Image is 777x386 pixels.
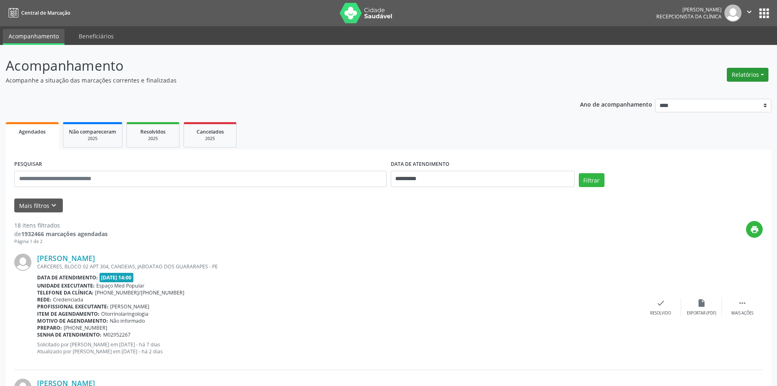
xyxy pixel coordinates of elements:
img: img [14,254,31,271]
div: 2025 [69,136,116,142]
p: Acompanhe a situação das marcações correntes e finalizadas [6,76,542,85]
div: 18 itens filtrados [14,221,108,230]
p: Solicitado por [PERSON_NAME] em [DATE] - há 7 dias Atualizado por [PERSON_NAME] em [DATE] - há 2 ... [37,341,640,355]
span: [PERSON_NAME] [110,303,149,310]
div: Mais ações [731,310,753,316]
a: Beneficiários [73,29,120,43]
button: Mais filtroskeyboard_arrow_down [14,199,63,213]
span: [PHONE_NUMBER] [64,324,107,331]
span: Otorrinolaringologia [101,310,148,317]
strong: 1932466 marcações agendadas [21,230,108,238]
b: Profissional executante: [37,303,108,310]
span: Não compareceram [69,128,116,135]
div: Exportar (PDF) [687,310,716,316]
i: check [656,299,665,308]
b: Motivo de agendamento: [37,317,108,324]
a: Central de Marcação [6,6,70,20]
i:  [745,7,754,16]
b: Rede: [37,296,51,303]
span: Recepcionista da clínica [656,13,722,20]
img: img [724,4,742,22]
span: [DATE] 14:00 [100,273,134,282]
b: Item de agendamento: [37,310,100,317]
b: Unidade executante: [37,282,95,289]
div: Resolvido [650,310,671,316]
span: Resolvidos [140,128,166,135]
span: Não informado [110,317,145,324]
a: Acompanhamento [3,29,64,45]
b: Telefone da clínica: [37,289,93,296]
button:  [742,4,757,22]
i: insert_drive_file [697,299,706,308]
p: Acompanhamento [6,56,542,76]
div: 2025 [190,136,230,142]
span: [PHONE_NUMBER]/[PHONE_NUMBER] [95,289,184,296]
span: Cancelados [197,128,224,135]
span: Central de Marcação [21,9,70,16]
button: print [746,221,763,238]
button: Filtrar [579,173,604,187]
span: M02952267 [103,331,131,338]
label: DATA DE ATENDIMENTO [391,158,449,171]
button: apps [757,6,771,20]
a: [PERSON_NAME] [37,254,95,263]
b: Preparo: [37,324,62,331]
p: Ano de acompanhamento [580,99,652,109]
i: keyboard_arrow_down [49,201,58,210]
div: [PERSON_NAME] [656,6,722,13]
b: Data de atendimento: [37,274,98,281]
span: Espaço Med Popular [96,282,144,289]
label: PESQUISAR [14,158,42,171]
div: Página 1 de 2 [14,238,108,245]
button: Relatórios [727,68,768,82]
i:  [738,299,747,308]
div: de [14,230,108,238]
i: print [750,225,759,234]
div: CARCERES, BLOCO 02 APT 304, CANDEIAS, JABOATAO DOS GUARARAPES - PE [37,263,640,270]
div: 2025 [133,136,173,142]
span: Agendados [19,128,46,135]
span: Credenciada [53,296,83,303]
b: Senha de atendimento: [37,331,102,338]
